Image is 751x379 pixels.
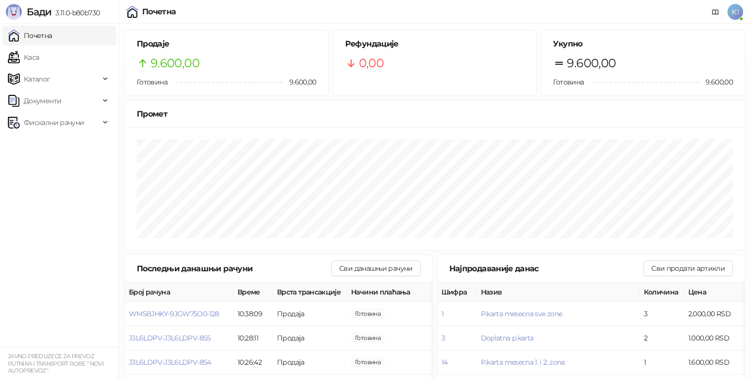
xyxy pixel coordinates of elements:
td: 10:38:09 [234,302,273,326]
th: Количина [640,283,684,302]
span: Готовина [137,78,167,86]
button: Сви продати артикли [643,260,733,276]
td: 3 [640,302,684,326]
button: P.karta mesecna 1. i 2. zona [481,358,565,367]
button: 1 [441,309,443,318]
span: 0,00 [359,54,384,73]
th: Назив [477,283,640,302]
span: Бади [27,6,51,18]
button: 3 [441,334,445,342]
td: 10:26:42 [234,350,273,375]
button: Сви данашњи рачуни [331,260,420,276]
button: WM5BJHKY-9JGW75O0-128 [129,309,219,318]
h5: Укупно [553,38,733,50]
span: K1 [727,4,743,20]
a: Почетна [8,26,52,45]
button: J3L6LDPV-J3L6LDPV-855 [129,334,211,342]
div: Најпродаваније данас [449,262,644,275]
span: 9.600,00 [151,54,199,73]
span: Документи [24,91,61,111]
span: 9.600,00 [282,77,316,87]
img: Logo [6,4,22,20]
button: Doplatna p.karta [481,334,534,342]
th: Врста трансакције [273,283,347,302]
span: 9.600,00 [699,77,733,87]
h5: Продаје [137,38,316,50]
th: Број рачуна [125,283,234,302]
span: 1.000,00 [351,357,385,368]
span: Готовина [553,78,584,86]
button: 14 [441,358,448,367]
span: 9.600,00 [567,54,616,73]
th: Начини плаћања [347,283,446,302]
a: Каса [8,47,39,67]
td: 1 [640,350,684,375]
span: 1.000,00 [351,333,385,343]
small: JAVNO PREDUZEĆE ZA PREVOZ PUTNIKA I TRANSPORT ROBE " NOVI AUTOPREVOZ" [8,353,104,374]
span: Каталог [24,69,50,89]
td: 10:28:11 [234,326,273,350]
h5: Рефундације [345,38,525,50]
div: Последњи данашњи рачуни [137,262,331,275]
a: Документација [708,4,723,20]
th: Време [234,283,273,302]
td: Продаја [273,350,347,375]
button: J3L6LDPV-J3L6LDPV-854 [129,358,211,367]
span: 3.11.0-b80b730 [51,8,100,17]
th: Шифра [437,283,477,302]
div: Промет [137,108,733,120]
td: Продаја [273,302,347,326]
button: P.karta mesecna sve zone [481,309,562,318]
span: 2.000,00 [351,308,385,319]
td: 2 [640,326,684,350]
span: Фискални рачуни [24,113,84,132]
td: Продаја [273,326,347,350]
div: Почетна [142,8,176,16]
